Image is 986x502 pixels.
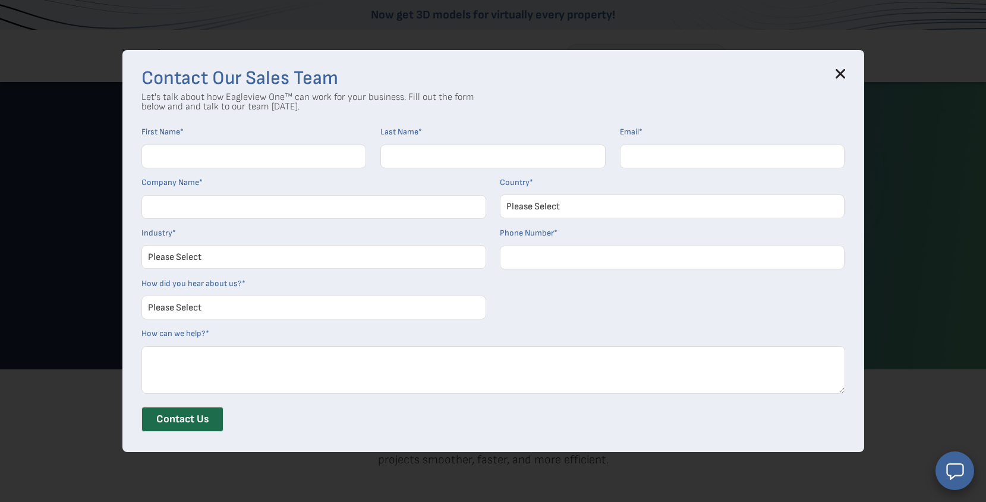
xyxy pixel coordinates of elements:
[141,93,474,112] p: Let's talk about how Eagleview One™ can work for your business. Fill out the form below and and t...
[141,407,223,432] input: Contact Us
[380,127,418,137] span: Last Name
[141,228,172,238] span: Industry
[141,127,180,137] span: First Name
[500,177,530,187] span: Country
[141,69,845,88] h3: Contact Our Sales Team
[141,278,242,288] span: How did you hear about us?
[500,228,554,238] span: Phone Number
[141,177,199,187] span: Company Name
[935,451,974,490] button: Open chat window
[620,127,639,137] span: Email
[141,328,206,338] span: How can we help?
